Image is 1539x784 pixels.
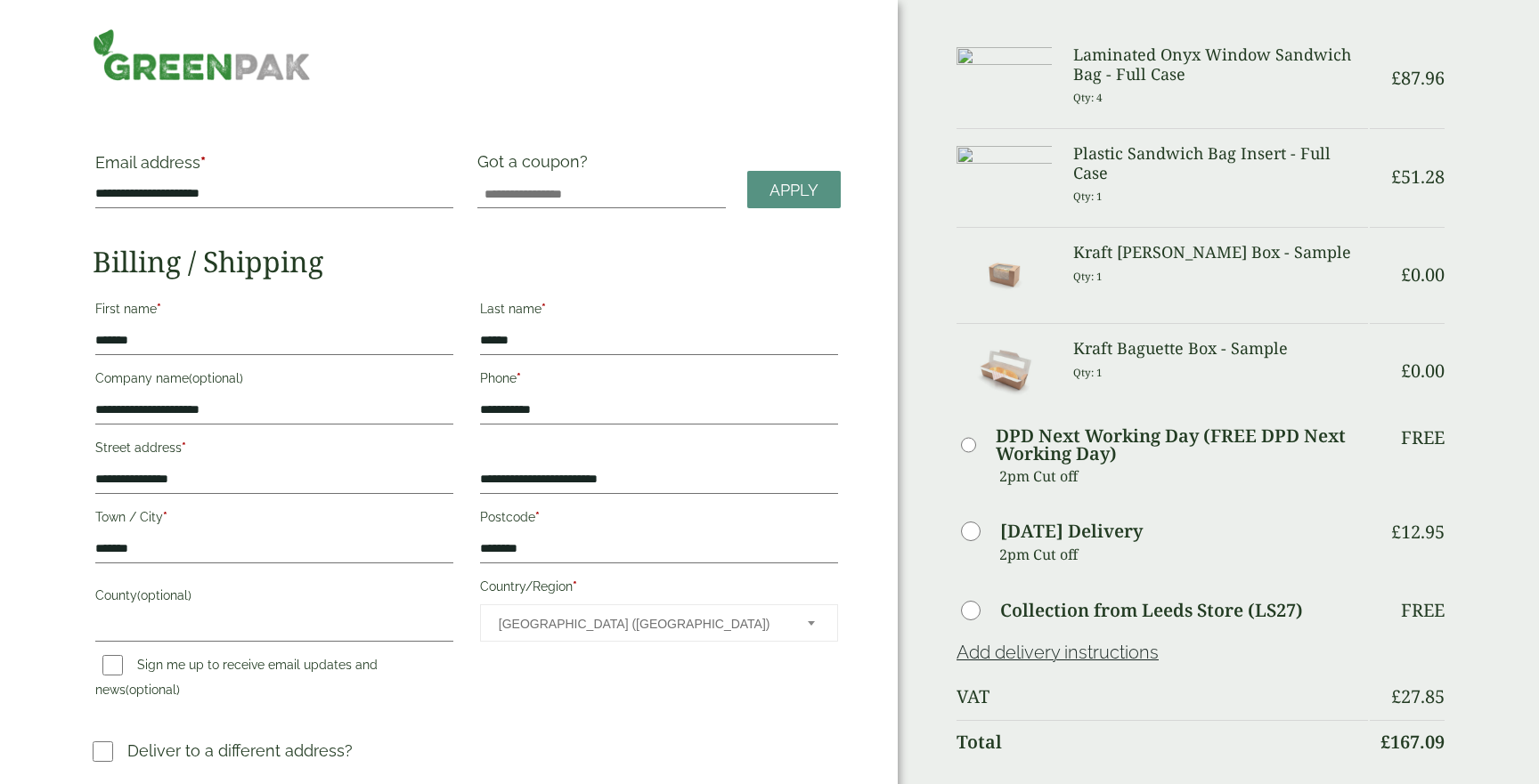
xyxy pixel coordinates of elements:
[157,302,161,316] abbr: required
[477,152,595,180] label: Got a coupon?
[1000,522,1143,540] label: [DATE] Delivery
[480,574,838,604] label: Country/Region
[1401,263,1445,287] bdi: 0.00
[189,371,243,385] span: (optional)
[95,658,378,702] label: Sign me up to receive email updates and news
[1401,427,1445,449] p: Free
[480,296,838,327] label: Last name
[1073,144,1369,182] h3: Plastic Sandwich Bag Insert - Full Case
[1391,165,1445,189] bdi: 51.28
[573,579,577,594] abbr: required
[1391,66,1401,90] span: £
[1391,520,1445,544] bdi: 12.95
[200,153,206,172] abbr: required
[1073,366,1103,379] small: Qty: 1
[1401,359,1411,383] span: £
[1391,165,1401,189] span: £
[1000,602,1303,619] label: Collection from Leeds Store (LS27)
[517,371,521,385] abbr: required
[957,675,1368,718] th: VAT
[480,366,838,396] label: Phone
[95,296,453,327] label: First name
[1073,339,1369,359] h3: Kraft Baguette Box - Sample
[480,604,838,642] span: Country/Region
[182,440,186,455] abbr: required
[95,435,453,465] label: Street address
[499,605,784,643] span: United Kingdom (UK)
[1073,270,1103,283] small: Qty: 1
[480,505,838,535] label: Postcode
[957,642,1159,663] a: Add delivery instructions
[747,171,841,209] a: Apply
[1380,730,1445,754] bdi: 167.09
[95,583,453,613] label: County
[95,155,453,180] label: Email address
[1380,730,1390,754] span: £
[1073,190,1103,203] small: Qty: 1
[541,302,546,316] abbr: required
[957,720,1368,764] th: Total
[1401,359,1445,383] bdi: 0.00
[996,427,1368,463] label: DPD Next Working Day (FREE DPD Next Working Day)
[1391,520,1401,544] span: £
[1401,263,1411,287] span: £
[127,739,353,763] p: Deliver to a different address?
[1401,600,1445,621] p: Free
[999,463,1368,489] p: 2pm Cut off
[1391,684,1445,708] bdi: 27.85
[93,245,841,279] h2: Billing / Shipping
[535,510,540,524] abbr: required
[1391,684,1401,708] span: £
[163,510,167,524] abbr: required
[1073,243,1369,263] h3: Kraft [PERSON_NAME] Box - Sample
[95,505,453,535] label: Town / City
[1391,66,1445,90] bdi: 87.96
[126,683,180,697] span: (optional)
[95,366,453,396] label: Company name
[769,181,818,200] span: Apply
[999,541,1368,568] p: 2pm Cut off
[102,655,123,675] input: Sign me up to receive email updates and news(optional)
[1073,91,1103,104] small: Qty: 4
[137,588,191,602] span: (optional)
[1073,45,1369,84] h3: Laminated Onyx Window Sandwich Bag - Full Case
[93,28,311,81] img: GreenPak Supplies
